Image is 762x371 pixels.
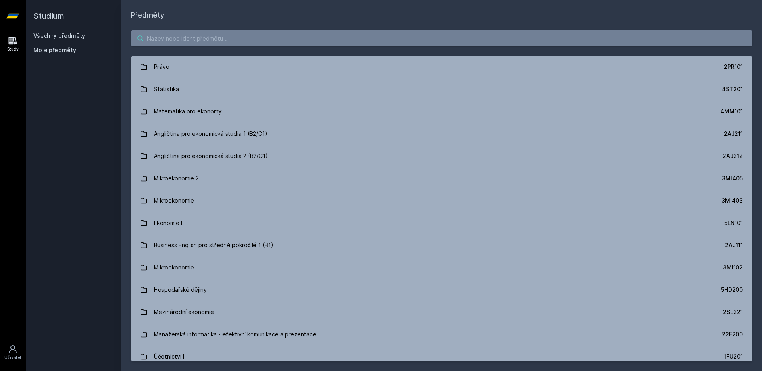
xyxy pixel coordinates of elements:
[131,279,752,301] a: Hospodářské dějiny 5HD200
[721,286,743,294] div: 5HD200
[724,130,743,138] div: 2AJ211
[722,330,743,338] div: 22F200
[131,346,752,368] a: Účetnictví I. 1FU201
[722,85,743,93] div: 4ST201
[154,349,186,365] div: Účetnictví I.
[154,215,184,231] div: Ekonomie I.
[131,167,752,189] a: Mikroekonomie 2 3MI405
[131,301,752,323] a: Mezinárodní ekonomie 2SE221
[154,103,222,119] div: Matematika pro ekonomy
[131,100,752,123] a: Matematika pro ekonomy 4MM101
[131,123,752,145] a: Angličtina pro ekonomická studia 1 (B2/C1) 2AJ211
[131,212,752,234] a: Ekonomie I. 5EN101
[131,323,752,346] a: Manažerská informatika - efektivní komunikace a prezentace 22F200
[724,353,743,361] div: 1FU201
[154,282,207,298] div: Hospodářské dějiny
[131,56,752,78] a: Právo 2PR101
[720,107,743,115] div: 4MM101
[154,81,179,97] div: Statistika
[131,189,752,212] a: Mikroekonomie 3MI403
[722,174,743,182] div: 3MI405
[154,326,316,342] div: Manažerská informatika - efektivní komunikace a prezentace
[131,30,752,46] input: Název nebo ident předmětu…
[154,126,267,142] div: Angličtina pro ekonomická studia 1 (B2/C1)
[131,256,752,279] a: Mikroekonomie I 3MI102
[4,355,21,361] div: Uživatel
[154,260,197,275] div: Mikroekonomie I
[154,148,268,164] div: Angličtina pro ekonomická studia 2 (B2/C1)
[2,340,24,365] a: Uživatel
[721,197,743,205] div: 3MI403
[131,10,752,21] h1: Předměty
[154,59,169,75] div: Právo
[33,32,85,39] a: Všechny předměty
[154,193,194,209] div: Mikroekonomie
[154,170,199,186] div: Mikroekonomie 2
[723,264,743,271] div: 3MI102
[725,241,743,249] div: 2AJ111
[131,234,752,256] a: Business English pro středně pokročilé 1 (B1) 2AJ111
[131,145,752,167] a: Angličtina pro ekonomická studia 2 (B2/C1) 2AJ212
[33,46,76,54] span: Moje předměty
[2,32,24,56] a: Study
[154,304,214,320] div: Mezinárodní ekonomie
[154,237,273,253] div: Business English pro středně pokročilé 1 (B1)
[724,63,743,71] div: 2PR101
[723,308,743,316] div: 2SE221
[723,152,743,160] div: 2AJ212
[724,219,743,227] div: 5EN101
[7,46,19,52] div: Study
[131,78,752,100] a: Statistika 4ST201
